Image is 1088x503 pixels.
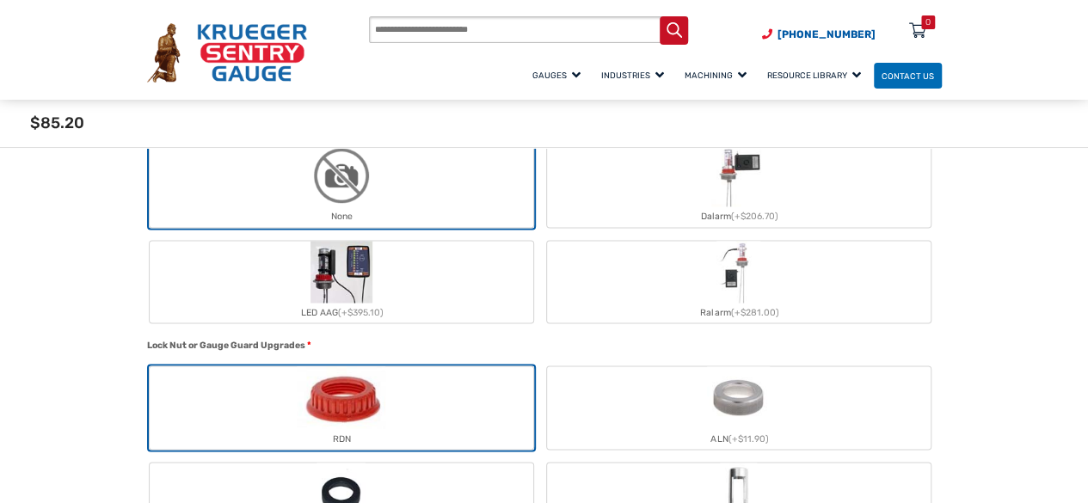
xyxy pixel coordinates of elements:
[601,71,664,80] span: Industries
[150,241,533,323] label: LED AAG
[525,60,593,90] a: Gauges
[882,71,934,80] span: Contact Us
[147,339,305,350] span: Lock Nut or Gauge Guard Upgrades
[759,60,874,90] a: Resource Library
[30,113,84,132] span: $85.20
[685,71,747,80] span: Machining
[150,303,533,323] div: LED AAG
[593,60,677,90] a: Industries
[150,366,533,449] label: RDN
[762,27,876,42] a: Phone Number (920) 434-8860
[547,303,931,323] div: Ralarm
[150,428,533,449] div: RDN
[150,144,533,227] label: None
[925,15,931,29] div: 0
[547,241,931,323] label: Ralarm
[547,428,931,449] div: ALN
[547,366,931,449] label: ALN
[731,211,778,222] span: (+$206.70)
[338,307,384,318] span: (+$395.10)
[547,206,931,227] div: Dalarm
[532,71,581,80] span: Gauges
[728,432,768,444] span: (+$11.90)
[547,144,931,227] label: Dalarm
[730,307,778,318] span: (+$281.00)
[874,63,942,89] a: Contact Us
[150,206,533,227] div: None
[307,338,311,352] abbr: required
[677,60,759,90] a: Machining
[778,28,876,40] span: [PHONE_NUMBER]
[147,23,307,83] img: Krueger Sentry Gauge
[767,71,861,80] span: Resource Library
